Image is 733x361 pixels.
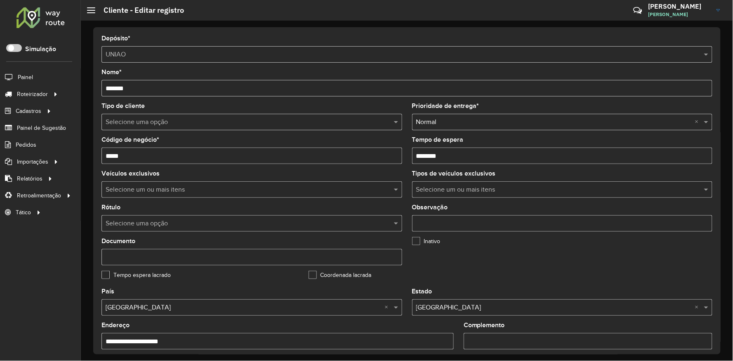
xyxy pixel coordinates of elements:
[309,271,372,279] label: Coordenada lacrada
[101,169,160,178] label: Veículos exclusivos
[412,101,479,111] label: Prioridade de entrega
[695,117,702,127] span: Clear all
[101,202,120,212] label: Rótulo
[25,44,56,54] label: Simulação
[412,169,496,178] label: Tipos de veículos exclusivos
[17,174,42,183] span: Relatórios
[385,302,392,312] span: Clear all
[101,320,130,330] label: Endereço
[101,33,130,43] label: Depósito
[629,2,646,19] a: Contato Rápido
[16,141,36,149] span: Pedidos
[648,2,710,10] h3: [PERSON_NAME]
[101,271,171,279] label: Tempo espera lacrado
[16,107,41,115] span: Cadastros
[412,286,432,296] label: Estado
[412,135,464,145] label: Tempo de espera
[17,157,48,166] span: Importações
[464,320,505,330] label: Complemento
[16,208,31,217] span: Tático
[95,6,184,15] h2: Cliente - Editar registro
[17,124,66,132] span: Painel de Sugestão
[648,11,710,18] span: [PERSON_NAME]
[412,237,441,246] label: Inativo
[101,135,159,145] label: Código de negócio
[18,73,33,82] span: Painel
[101,236,135,246] label: Documento
[101,286,114,296] label: País
[17,90,48,98] span: Roteirizador
[17,191,61,200] span: Retroalimentação
[101,101,145,111] label: Tipo de cliente
[101,67,122,77] label: Nome
[412,202,448,212] label: Observação
[695,302,702,312] span: Clear all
